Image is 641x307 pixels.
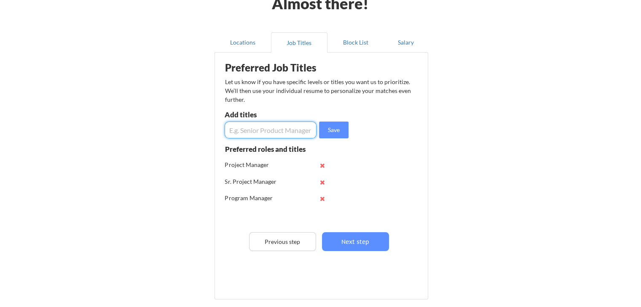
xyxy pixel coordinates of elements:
input: E.g. Senior Product Manager [225,122,316,138]
div: Let us know if you have specific levels or titles you want us to prioritize. We’ll then use your ... [225,77,412,104]
button: Locations [215,32,271,53]
div: Preferred roles and titles [225,146,316,153]
div: Sr. Project Manager [225,177,280,186]
button: Next step [322,232,389,251]
div: Add titles [225,111,314,118]
div: Program Manager [225,194,280,202]
button: Block List [327,32,384,53]
button: Previous step [249,232,316,251]
button: Save [319,122,349,138]
button: Job Titles [271,32,327,53]
div: Preferred Job Titles [225,63,331,73]
div: Project Manager [225,161,280,169]
button: Salary [384,32,428,53]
